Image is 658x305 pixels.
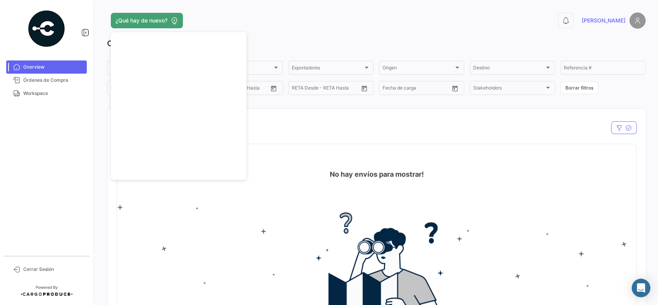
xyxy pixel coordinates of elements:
button: Open calendar [358,83,370,94]
input: Desde [292,86,306,92]
img: placeholder-user.png [629,12,646,29]
button: ¿Qué hay de nuevo? [111,13,183,28]
span: [PERSON_NAME] [582,17,625,24]
span: Órdenes de Compra [23,77,84,84]
span: ¿Qué hay de nuevo? [115,17,167,24]
span: Stakeholders [473,86,544,92]
span: Overview [23,64,84,71]
span: Producto [110,66,182,72]
input: Hasta [311,86,343,92]
input: Hasta [402,86,434,92]
h4: No hay envíos para mostrar! [330,169,424,180]
button: Open calendar [268,83,279,94]
a: Órdenes de Compra [6,74,87,87]
span: Workspace [23,90,84,97]
span: Destino [473,66,544,72]
span: Origen [382,66,454,72]
button: Borrar filtros [560,81,598,94]
a: Overview [6,60,87,74]
span: Cerrar Sesión [23,266,84,273]
span: Exportadores [292,66,363,72]
a: Workspace [6,87,87,100]
div: Abrir Intercom Messenger [632,279,650,297]
img: powered-by.png [27,9,66,48]
button: Open calendar [449,83,461,94]
input: Desde [382,86,396,92]
h3: Overview [107,38,646,49]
